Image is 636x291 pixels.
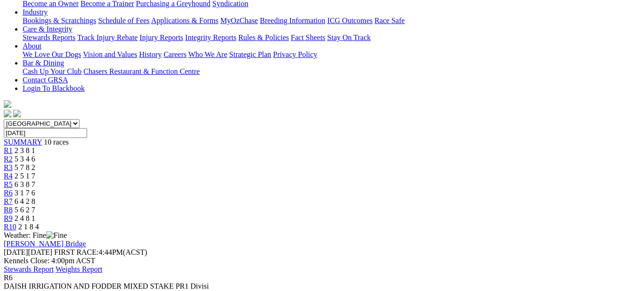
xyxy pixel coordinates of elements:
a: Weights Report [56,265,103,273]
span: 10 races [44,138,69,146]
a: Fact Sheets [291,33,325,41]
a: Careers [163,50,186,58]
a: R5 [4,180,13,188]
div: Care & Integrity [23,33,632,42]
a: Cash Up Your Club [23,67,81,75]
a: Bookings & Scratchings [23,16,96,24]
img: facebook.svg [4,110,11,117]
a: Integrity Reports [185,33,236,41]
a: History [139,50,161,58]
div: DAISH IRRIGATION AND FODDER MIXED STAKE PR1 Divisi [4,282,632,291]
a: R8 [4,206,13,214]
span: 5 7 8 2 [15,163,35,171]
a: Injury Reports [139,33,183,41]
a: R10 [4,223,16,231]
a: SUMMARY [4,138,42,146]
div: Industry [23,16,632,25]
a: Stewards Reports [23,33,75,41]
a: R2 [4,155,13,163]
img: twitter.svg [13,110,21,117]
span: FIRST RACE: [54,248,98,256]
span: 2 4 8 1 [15,214,35,222]
div: About [23,50,632,59]
a: Race Safe [374,16,404,24]
a: Industry [23,8,48,16]
a: Strategic Plan [229,50,271,58]
a: Stewards Report [4,265,54,273]
span: 2 5 1 7 [15,172,35,180]
a: Stay On Track [327,33,370,41]
span: Weather: Fine [4,231,67,239]
img: Fine [46,231,67,240]
span: 6 3 8 7 [15,180,35,188]
a: Care & Integrity [23,25,72,33]
img: logo-grsa-white.png [4,100,11,108]
a: R1 [4,146,13,154]
input: Select date [4,128,87,138]
a: Who We Are [188,50,227,58]
a: Rules & Policies [238,33,289,41]
a: Breeding Information [260,16,325,24]
span: 5 3 4 6 [15,155,35,163]
a: R7 [4,197,13,205]
span: 3 1 7 6 [15,189,35,197]
span: 4:44PM(ACST) [54,248,147,256]
span: R6 [4,274,13,282]
a: Schedule of Fees [98,16,149,24]
a: MyOzChase [220,16,258,24]
a: ICG Outcomes [327,16,372,24]
div: Bar & Dining [23,67,632,76]
a: [PERSON_NAME] Bridge [4,240,86,248]
a: Login To Blackbook [23,84,85,92]
span: 2 3 8 1 [15,146,35,154]
a: R4 [4,172,13,180]
a: R9 [4,214,13,222]
a: Track Injury Rebate [77,33,137,41]
span: 6 4 2 8 [15,197,35,205]
a: About [23,42,41,50]
a: Contact GRSA [23,76,68,84]
a: R3 [4,163,13,171]
span: 2 1 8 4 [18,223,39,231]
a: R6 [4,189,13,197]
span: [DATE] [4,248,52,256]
a: Chasers Restaurant & Function Centre [83,67,200,75]
div: Kennels Close: 4:00pm ACST [4,257,632,265]
span: 5 6 2 7 [15,206,35,214]
a: Privacy Policy [273,50,317,58]
a: Bar & Dining [23,59,64,67]
a: Applications & Forms [151,16,218,24]
span: [DATE] [4,248,28,256]
a: Vision and Values [83,50,137,58]
a: We Love Our Dogs [23,50,81,58]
